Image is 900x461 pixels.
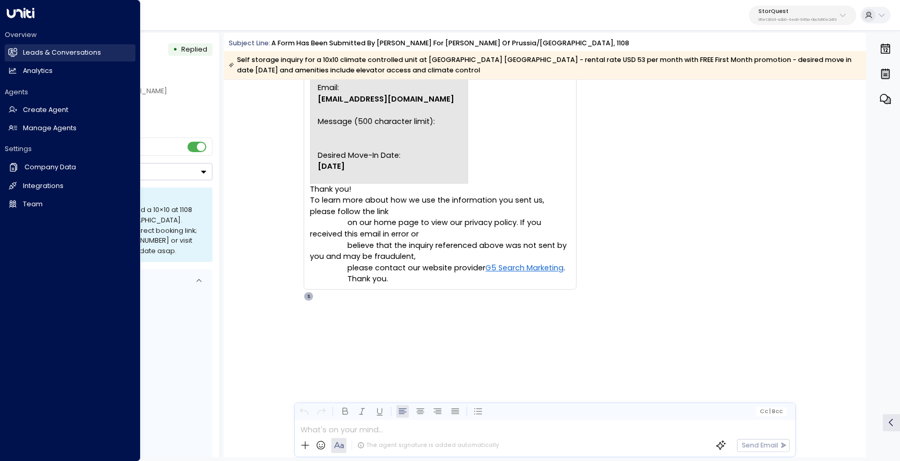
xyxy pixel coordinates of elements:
[297,405,310,418] button: Undo
[181,45,207,54] span: Replied
[5,63,135,80] a: Analytics
[23,200,43,209] h2: Team
[229,39,270,47] span: Subject Line:
[5,120,135,137] a: Manage Agents
[485,263,564,274] a: G5 Search Marketing
[5,30,135,40] h2: Overview
[5,178,135,195] a: Integrations
[318,161,345,172] span: [DATE]
[5,102,135,119] a: Create Agent
[318,94,454,105] span: [EMAIL_ADDRESS][DOMAIN_NAME]
[315,405,328,418] button: Redo
[23,66,53,76] h2: Analytics
[310,195,570,285] p: To learn more about how we use the information you sent us, please follow the link on our home pa...
[23,181,64,191] h2: Integrations
[23,48,101,58] h2: Leads & Conversations
[749,6,856,25] button: StorQuest95e12634-a2b0-4ea9-845a-0bcfa50e2d19
[769,408,771,415] span: |
[229,55,860,76] div: Self storage inquiry for a 10x10 climate controlled unit at [GEOGRAPHIC_DATA] [GEOGRAPHIC_DATA] -...
[173,41,178,58] div: •
[5,196,135,213] a: Team
[759,408,783,415] span: Cc Bcc
[756,407,786,416] button: Cc|Bcc
[357,441,499,450] div: The agent signature is added automatically
[758,8,836,15] p: StorQuest
[23,105,68,115] h2: Create Agent
[5,88,135,97] h2: Agents
[5,158,135,176] a: Company Data
[310,184,570,195] p: Thank you!
[5,44,135,61] a: Leads & Conversations
[23,123,77,133] h2: Manage Agents
[5,144,135,154] h2: Settings
[304,292,313,301] div: S
[24,163,76,172] h2: Company Data
[271,39,629,48] div: A form has been submitted by [PERSON_NAME] for [PERSON_NAME] of Prussia/[GEOGRAPHIC_DATA], 1108
[758,18,836,22] p: 95e12634-a2b0-4ea9-845a-0bcfa50e2d19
